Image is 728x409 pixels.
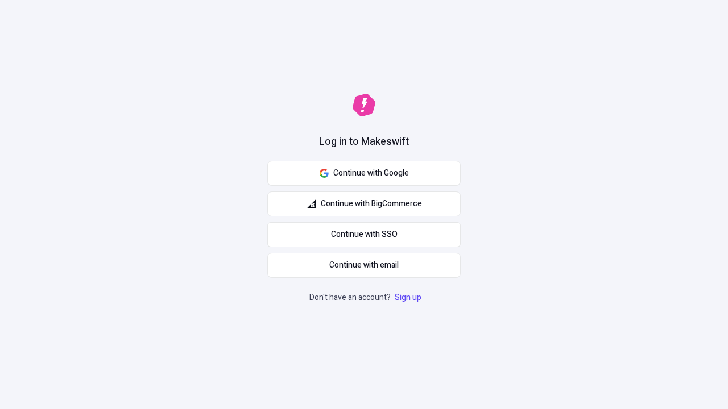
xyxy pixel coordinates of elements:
button: Continue with BigCommerce [267,191,461,216]
h1: Log in to Makeswift [319,135,409,149]
a: Continue with SSO [267,222,461,247]
p: Don't have an account? [309,291,424,304]
button: Continue with email [267,253,461,278]
a: Sign up [392,291,424,303]
span: Continue with BigCommerce [321,198,422,210]
button: Continue with Google [267,161,461,186]
span: Continue with Google [333,167,409,180]
span: Continue with email [329,259,399,272]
